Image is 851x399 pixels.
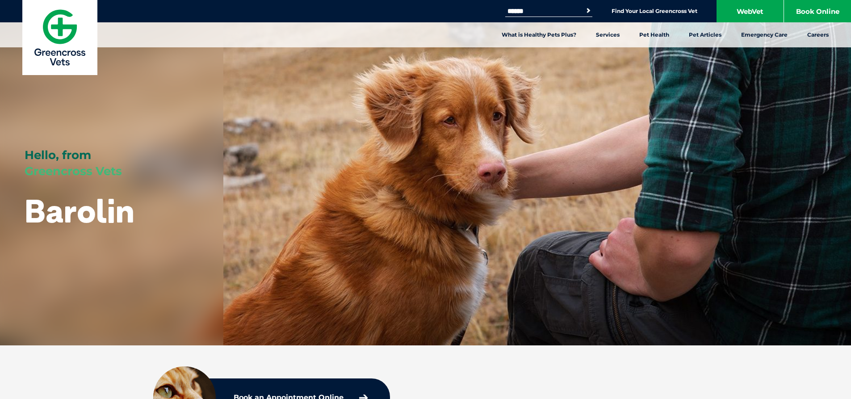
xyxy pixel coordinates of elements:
span: Greencross Vets [25,164,122,178]
a: Services [586,22,629,47]
span: Hello, from [25,148,91,162]
h1: Barolin [25,193,134,228]
button: Search [584,6,593,15]
a: Pet Articles [679,22,731,47]
a: What is Healthy Pets Plus? [492,22,586,47]
a: Pet Health [629,22,679,47]
a: Careers [797,22,838,47]
a: Emergency Care [731,22,797,47]
a: Find Your Local Greencross Vet [612,8,697,15]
